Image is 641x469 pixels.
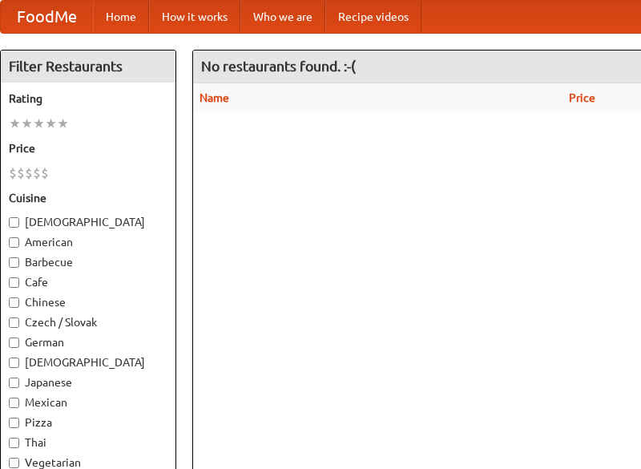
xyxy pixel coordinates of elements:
input: Chinese [9,297,19,308]
ng-pluralize: No restaurants found. :-( [201,59,356,74]
li: $ [17,164,25,182]
li: $ [9,164,17,182]
a: FoodMe [1,1,93,33]
a: Home [93,1,149,33]
input: Vegetarian [9,458,19,468]
label: Chinese [9,294,167,310]
label: Barbecue [9,254,167,270]
input: [DEMOGRAPHIC_DATA] [9,358,19,368]
li: ★ [33,115,45,132]
label: [DEMOGRAPHIC_DATA] [9,214,167,230]
li: ★ [57,115,69,132]
li: $ [41,164,49,182]
a: How it works [149,1,240,33]
a: Name [200,91,229,104]
label: Cafe [9,274,167,290]
label: Japanese [9,374,167,390]
input: Thai [9,438,19,448]
label: [DEMOGRAPHIC_DATA] [9,354,167,370]
h5: Cuisine [9,190,167,206]
h4: Filter Restaurants [1,51,175,83]
input: Cafe [9,277,19,288]
li: ★ [9,115,21,132]
input: Japanese [9,378,19,388]
label: German [9,334,167,350]
input: [DEMOGRAPHIC_DATA] [9,217,19,228]
label: American [9,234,167,250]
input: German [9,338,19,348]
input: Mexican [9,398,19,408]
a: Recipe videos [325,1,421,33]
label: Mexican [9,394,167,410]
label: Thai [9,435,167,451]
input: Barbecue [9,257,19,268]
input: Czech / Slovak [9,317,19,328]
label: Czech / Slovak [9,314,167,330]
li: ★ [45,115,57,132]
label: Pizza [9,414,167,431]
li: $ [33,164,41,182]
a: Who we are [240,1,325,33]
li: $ [25,164,33,182]
h5: Rating [9,91,167,107]
input: American [9,237,19,248]
li: ★ [21,115,33,132]
a: Price [569,91,595,104]
input: Pizza [9,418,19,428]
h5: Price [9,140,167,156]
